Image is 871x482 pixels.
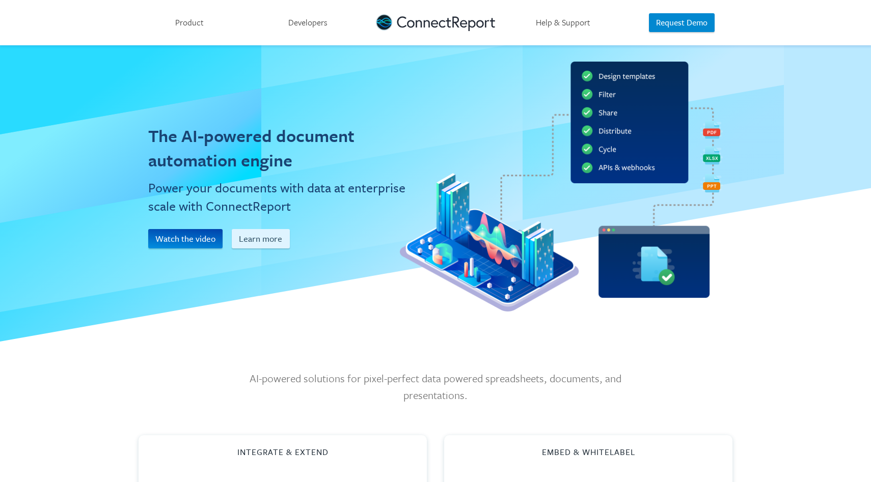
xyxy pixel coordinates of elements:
[232,229,290,248] button: Learn more
[542,446,635,458] h4: Embed & Whitelabel
[148,229,232,248] a: Watch the video
[148,179,418,215] h2: Power your documents with data at enterprise scale with ConnectReport
[400,59,723,315] img: platform-pipeline.png
[148,124,418,173] h1: The AI-powered document automation engine
[250,370,621,404] p: AI-powered solutions for pixel-perfect data powered spreadsheets, documents, and presentations.
[148,229,223,248] button: Watch the video
[649,13,714,32] button: Request Demo
[237,446,329,458] h4: Integrate & Extend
